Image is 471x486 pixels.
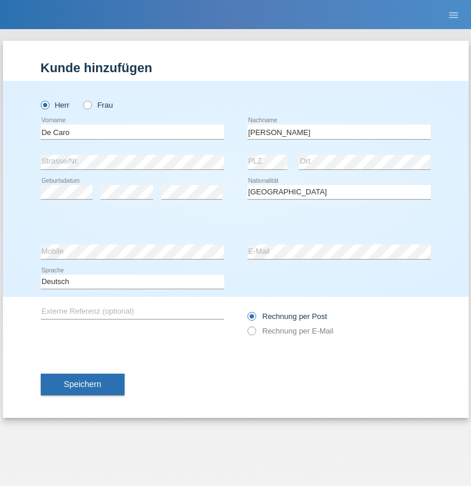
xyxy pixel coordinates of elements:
label: Herr [41,101,70,109]
span: Speichern [64,379,101,389]
h1: Kunde hinzufügen [41,61,431,75]
input: Rechnung per E-Mail [247,327,255,341]
label: Rechnung per E-Mail [247,327,334,335]
input: Herr [41,101,48,108]
a: menu [442,11,465,18]
label: Rechnung per Post [247,312,327,321]
input: Frau [83,101,91,108]
button: Speichern [41,374,125,396]
i: menu [448,9,459,21]
input: Rechnung per Post [247,312,255,327]
label: Frau [83,101,113,109]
